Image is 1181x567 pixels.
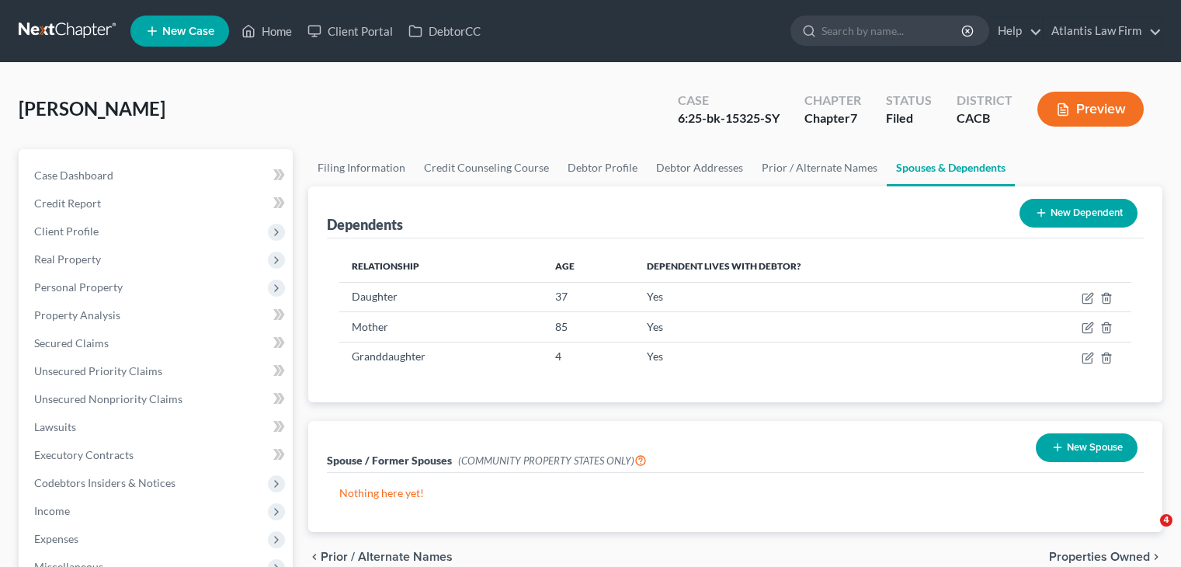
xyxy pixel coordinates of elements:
[34,224,99,238] span: Client Profile
[19,97,165,120] span: [PERSON_NAME]
[634,282,1003,311] td: Yes
[634,342,1003,371] td: Yes
[886,110,932,127] div: Filed
[678,110,780,127] div: 6:25-bk-15325-SY
[558,149,647,186] a: Debtor Profile
[1160,514,1172,527] span: 4
[234,17,300,45] a: Home
[543,342,634,371] td: 4
[339,251,543,282] th: Relationship
[22,162,293,190] a: Case Dashboard
[34,336,109,350] span: Secured Claims
[34,280,123,294] span: Personal Property
[308,551,321,563] i: chevron_left
[543,282,634,311] td: 37
[821,16,964,45] input: Search by name...
[634,312,1003,342] td: Yes
[162,26,214,37] span: New Case
[22,385,293,413] a: Unsecured Nonpriority Claims
[34,364,162,377] span: Unsecured Priority Claims
[321,551,453,563] span: Prior / Alternate Names
[1019,199,1138,228] button: New Dependent
[308,551,453,563] button: chevron_left Prior / Alternate Names
[22,301,293,329] a: Property Analysis
[34,169,113,182] span: Case Dashboard
[34,504,70,517] span: Income
[34,197,101,210] span: Credit Report
[1044,17,1162,45] a: Atlantis Law Firm
[22,190,293,217] a: Credit Report
[339,485,1131,501] p: Nothing here yet!
[458,454,647,467] span: (COMMUNITY PROPERTY STATES ONLY)
[22,413,293,441] a: Lawsuits
[327,215,403,234] div: Dependents
[34,532,78,545] span: Expenses
[1150,551,1162,563] i: chevron_right
[339,342,543,371] td: Granddaughter
[327,454,452,467] span: Spouse / Former Spouses
[415,149,558,186] a: Credit Counseling Course
[678,92,780,110] div: Case
[1049,551,1162,563] button: Properties Owned chevron_right
[887,149,1015,186] a: Spouses & Dependents
[1036,433,1138,462] button: New Spouse
[300,17,401,45] a: Client Portal
[990,17,1042,45] a: Help
[34,308,120,322] span: Property Analysis
[34,420,76,433] span: Lawsuits
[957,110,1013,127] div: CACB
[543,312,634,342] td: 85
[752,149,887,186] a: Prior / Alternate Names
[339,282,543,311] td: Daughter
[34,252,101,266] span: Real Property
[850,110,857,125] span: 7
[634,251,1003,282] th: Dependent lives with debtor?
[22,441,293,469] a: Executory Contracts
[308,149,415,186] a: Filing Information
[22,329,293,357] a: Secured Claims
[34,392,182,405] span: Unsecured Nonpriority Claims
[1037,92,1144,127] button: Preview
[957,92,1013,110] div: District
[1128,514,1165,551] iframe: Intercom live chat
[647,149,752,186] a: Debtor Addresses
[22,357,293,385] a: Unsecured Priority Claims
[886,92,932,110] div: Status
[1049,551,1150,563] span: Properties Owned
[339,312,543,342] td: Mother
[34,448,134,461] span: Executory Contracts
[401,17,488,45] a: DebtorCC
[34,476,175,489] span: Codebtors Insiders & Notices
[543,251,634,282] th: Age
[804,92,861,110] div: Chapter
[804,110,861,127] div: Chapter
